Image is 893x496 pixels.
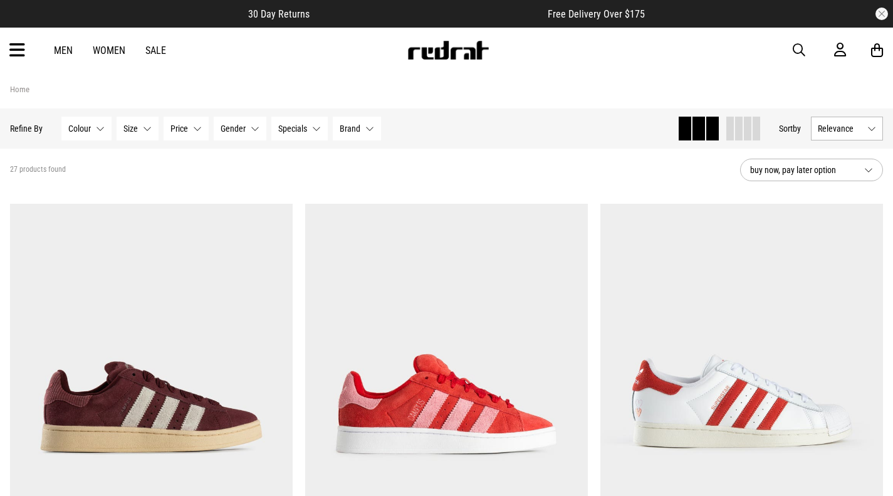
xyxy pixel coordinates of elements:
button: Specials [271,117,328,140]
button: Relevance [811,117,883,140]
span: Relevance [818,124,862,134]
span: Price [170,124,188,134]
iframe: Customer reviews powered by Trustpilot [335,8,523,20]
button: Colour [61,117,112,140]
span: Colour [68,124,91,134]
span: 27 products found [10,165,66,175]
span: by [793,124,801,134]
span: buy now, pay later option [750,162,854,177]
button: Size [117,117,159,140]
a: Women [93,45,125,56]
a: Sale [145,45,166,56]
p: Refine By [10,124,43,134]
button: Price [164,117,209,140]
a: Men [54,45,73,56]
a: Home [10,85,29,94]
span: Specials [278,124,307,134]
span: Gender [221,124,246,134]
button: Brand [333,117,381,140]
button: Gender [214,117,266,140]
span: Free Delivery Over $175 [548,8,645,20]
span: Brand [340,124,360,134]
span: Size [123,124,138,134]
img: Redrat logo [407,41,489,60]
button: Sortby [779,121,801,136]
span: 30 Day Returns [248,8,310,20]
button: buy now, pay later option [740,159,883,181]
